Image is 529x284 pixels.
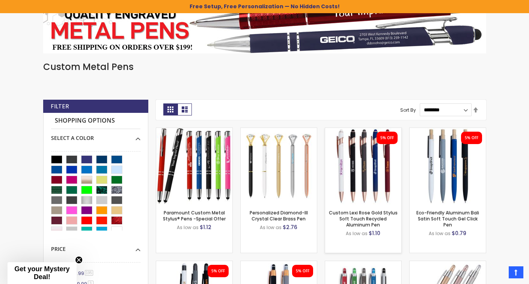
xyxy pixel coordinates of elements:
[14,265,69,281] span: Get your Mystery Deal!
[509,266,523,278] a: Top
[200,223,211,231] span: $1.12
[325,128,401,134] a: Custom Lexi Rose Gold Stylus Soft Touch Recycled Aluminum Pen
[241,261,317,267] a: Personalized Copper Penny Stylus Satin Soft Touch Click Metal Pen
[51,113,140,129] strong: Shopping Options
[416,210,479,228] a: Eco-Friendly Aluminum Bali Satin Soft Touch Gel Click Pen
[156,261,232,267] a: Custom Recycled Fleetwood Stylus Satin Soft Touch Gel Click Pen
[211,269,225,274] div: 5% OFF
[163,210,226,222] a: Paramount Custom Metal Stylus® Pens -Special Offer
[410,128,486,204] img: Eco-Friendly Aluminum Bali Satin Soft Touch Gel Click Pen
[325,128,401,204] img: Custom Lexi Rose Gold Stylus Soft Touch Recycled Aluminum Pen
[156,128,232,134] a: Paramount Custom Metal Stylus® Pens -Special Offer
[43,61,486,73] h1: Custom Metal Pens
[410,261,486,267] a: Promo Broadway Stylus Metallic Click Metal Pen
[250,210,308,222] a: Personalized Diamond-III Crystal Clear Brass Pen
[85,270,93,276] span: 195
[51,240,140,253] div: Price
[329,210,398,228] a: Custom Lexi Rose Gold Stylus Soft Touch Recycled Aluminum Pen
[346,230,368,237] span: As low as
[71,270,84,276] span: $9.99
[51,129,140,142] div: Select A Color
[283,223,297,231] span: $2.76
[75,256,83,264] button: Close teaser
[260,224,282,231] span: As low as
[429,230,451,237] span: As low as
[369,229,380,237] span: $1.10
[325,261,401,267] a: Promotional Hope Stylus Satin Soft Touch Click Metal Pen
[296,269,309,274] div: 5% OFF
[156,128,232,204] img: Paramount Custom Metal Stylus® Pens -Special Offer
[163,103,178,115] strong: Grid
[452,229,466,237] span: $0.79
[177,224,199,231] span: As low as
[8,262,77,284] div: Get your Mystery Deal!Close teaser
[400,106,416,113] label: Sort By
[241,128,317,204] img: Personalized Diamond-III Crystal Clear Brass Pen
[465,135,478,141] div: 5% OFF
[241,128,317,134] a: Personalized Diamond-III Crystal Clear Brass Pen
[51,102,69,111] strong: Filter
[380,135,394,141] div: 5% OFF
[410,128,486,134] a: Eco-Friendly Aluminum Bali Satin Soft Touch Gel Click Pen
